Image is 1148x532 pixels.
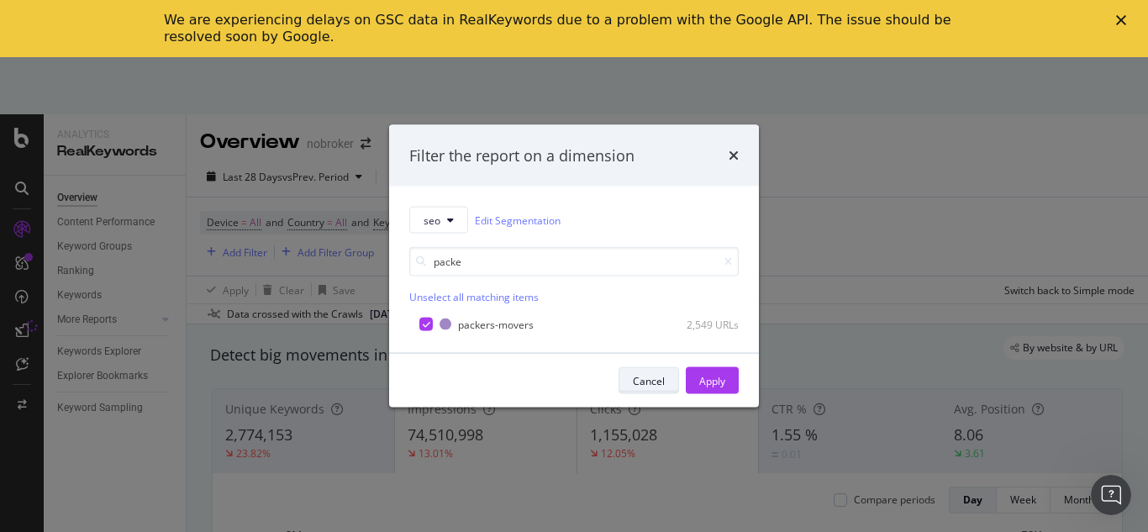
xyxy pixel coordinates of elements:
div: Cancel [633,373,665,387]
div: times [729,145,739,166]
button: Apply [686,367,739,394]
div: Unselect all matching items [409,290,739,304]
div: packers-movers [458,317,534,331]
div: We are experiencing delays on GSC data in RealKeywords due to a problem with the Google API. The ... [164,12,957,45]
div: modal [389,124,759,408]
div: Apply [699,373,725,387]
iframe: Intercom live chat [1091,475,1131,515]
span: seo [424,213,440,227]
div: Filter the report on a dimension [409,145,635,166]
div: Close [1116,15,1133,25]
button: seo [409,207,468,234]
div: 2,549 URLs [656,317,739,331]
input: Search [409,247,739,277]
a: Edit Segmentation [475,211,561,229]
button: Cancel [619,367,679,394]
